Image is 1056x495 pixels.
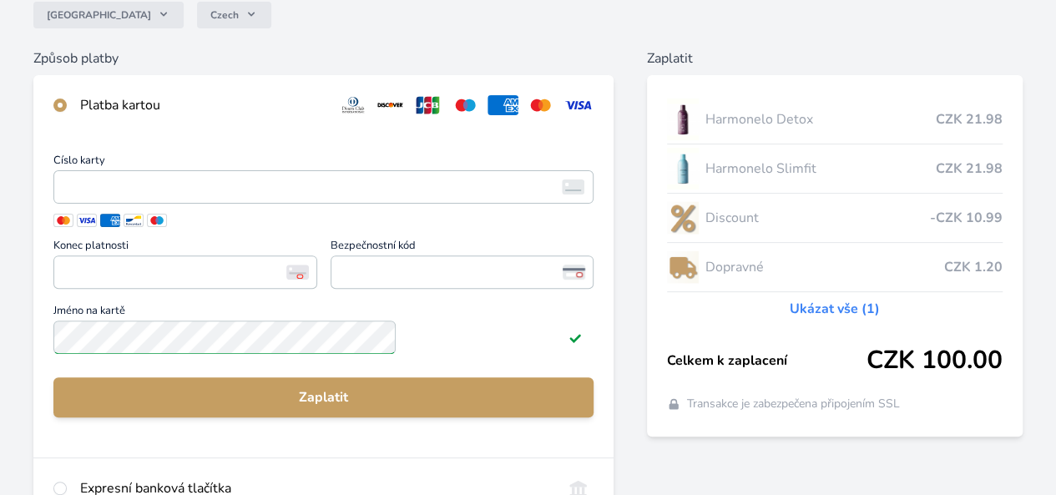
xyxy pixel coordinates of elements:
[568,331,582,344] img: Platné pole
[936,109,1003,129] span: CZK 21.98
[647,48,1023,68] h6: Zaplatit
[705,109,936,129] span: Harmonelo Detox
[687,396,900,412] span: Transakce je zabezpečena připojením SSL
[563,95,594,115] img: visa.svg
[61,260,310,284] iframe: Iframe pro datum vypršení platnosti
[61,175,586,199] iframe: Iframe pro číslo karty
[53,155,594,170] span: Číslo karty
[53,240,317,255] span: Konec platnosti
[53,306,594,321] span: Jméno na kartě
[867,346,1003,376] span: CZK 100.00
[331,240,594,255] span: Bezpečnostní kód
[33,48,614,68] h6: Způsob platby
[667,246,699,288] img: delivery-lo.png
[67,387,580,407] span: Zaplatit
[667,351,867,371] span: Celkem k zaplacení
[338,260,587,284] iframe: Iframe pro bezpečnostní kód
[412,95,443,115] img: jcb.svg
[930,208,1003,228] span: -CZK 10.99
[338,95,369,115] img: diners.svg
[667,98,699,140] img: DETOX_se_stinem_x-lo.jpg
[562,179,584,194] img: card
[375,95,406,115] img: discover.svg
[790,299,880,319] a: Ukázat vše (1)
[53,321,396,354] input: Jméno na kartěPlatné pole
[705,208,930,228] span: Discount
[53,377,594,417] button: Zaplatit
[705,257,944,277] span: Dopravné
[47,8,151,22] span: [GEOGRAPHIC_DATA]
[286,265,309,280] img: Konec platnosti
[33,2,184,28] button: [GEOGRAPHIC_DATA]
[936,159,1003,179] span: CZK 21.98
[944,257,1003,277] span: CZK 1.20
[525,95,556,115] img: mc.svg
[450,95,481,115] img: maestro.svg
[80,95,325,115] div: Platba kartou
[705,159,936,179] span: Harmonelo Slimfit
[210,8,239,22] span: Czech
[197,2,271,28] button: Czech
[667,197,699,239] img: discount-lo.png
[667,148,699,189] img: SLIMFIT_se_stinem_x-lo.jpg
[488,95,518,115] img: amex.svg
